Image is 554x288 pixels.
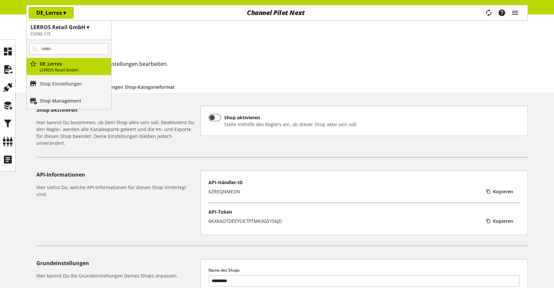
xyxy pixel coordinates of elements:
h5: API-Informationen [36,171,198,179]
nav: main navigation [26,5,528,21]
a: Shop Einstellungen [27,75,111,92]
h5: Shop aktivieren [36,106,198,114]
div: Stelle mithilfe des Reglers ein, ob dieser Shop aktiv sein soll. [224,121,358,128]
h1: LERROS Retail GmbH ▾ [30,23,107,31]
span: Kopieren [493,218,513,224]
p: Shop Management [40,97,81,104]
div: Shop aktivieren [224,114,358,121]
p: API-Händler-ID [208,179,520,186]
h2: Hier kannst Du Deine Shop Einstellungen bearbeiten. [36,60,528,68]
button: Kopieren [484,215,520,227]
h6: Hier siehst Du, welche API-Informationen für diesen Shop hinterlegt sind. [36,184,198,198]
div: 6ZREQNMEDN [208,188,240,195]
h6: Hier kannst Du die Grundeinstellungen Deines Shops anpassen. [36,272,198,279]
span: Kopieren [493,188,513,195]
h2: CUSID-115 [30,31,107,37]
button: Kopieren [484,186,520,197]
p: Shop Einstellungen [40,80,82,87]
a: Einstellungen Shop-Kategorieformat [93,84,175,90]
p: API-Token [208,208,520,215]
h5: Grundeinstellungen [36,259,198,267]
p: DE_Lerros [40,60,109,67]
span: Name des Shops [208,267,240,273]
a: Shop Management [27,92,111,109]
p: DE_Lerros [36,9,66,17]
span: ▾ [63,9,66,16]
p: LERROS Retail GmbH [40,67,109,73]
div: 6KXK6OTDEEYOE7PTMKVGSYS6JD [208,218,282,224]
h6: Hier kannst Du bestimmen, ob Dein Shop aktiv sein soll. Deaktivierst Du den Regler, werden alle K... [36,119,198,146]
